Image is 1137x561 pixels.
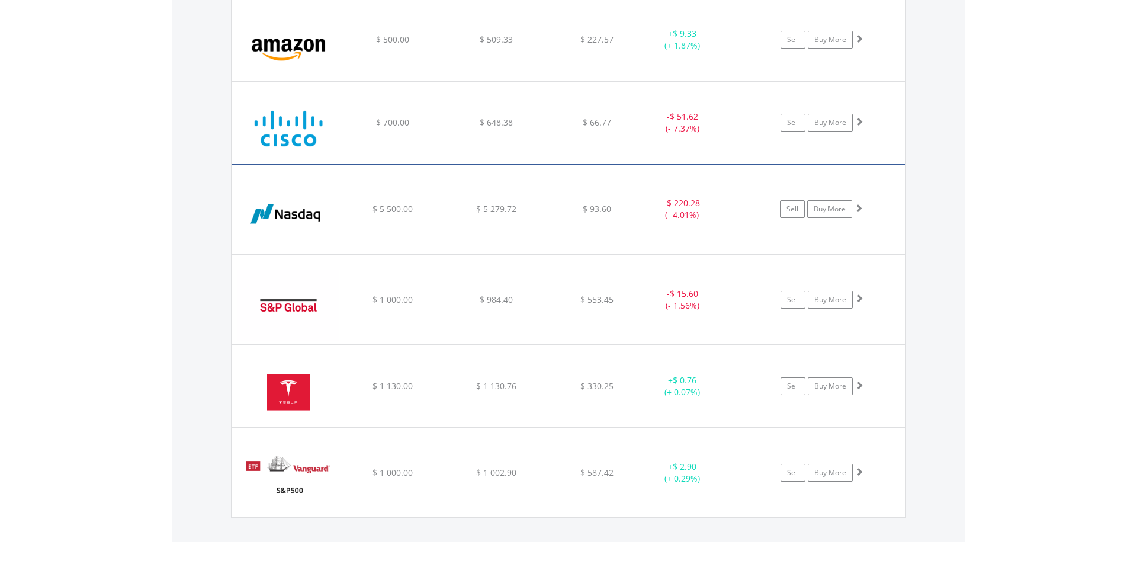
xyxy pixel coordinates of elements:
[238,179,340,251] img: EQU.US.NDAQ.png
[476,203,516,214] span: $ 5 279.72
[376,34,409,45] span: $ 500.00
[670,111,698,122] span: $ 51.62
[376,117,409,128] span: $ 700.00
[372,467,413,478] span: $ 1 000.00
[237,360,339,424] img: EQU.US.TSLA.png
[480,34,513,45] span: $ 509.33
[808,114,853,132] a: Buy More
[638,197,727,221] div: - (- 4.01%)
[237,443,339,514] img: EQU.US.VOO.png
[480,294,513,305] span: $ 984.40
[638,461,727,485] div: + (+ 0.29%)
[237,14,339,78] img: EQU.US.AMZN.png
[372,380,413,392] span: $ 1 130.00
[476,380,516,392] span: $ 1 130.76
[480,117,513,128] span: $ 648.38
[583,203,611,214] span: $ 93.60
[580,34,614,45] span: $ 227.57
[670,288,698,299] span: $ 15.60
[808,377,853,395] a: Buy More
[781,377,805,395] a: Sell
[372,294,413,305] span: $ 1 000.00
[476,467,516,478] span: $ 1 002.90
[638,28,727,52] div: + (+ 1.87%)
[781,31,805,49] a: Sell
[237,270,339,341] img: EQU.US.SPGI.png
[580,380,614,392] span: $ 330.25
[807,200,852,218] a: Buy More
[780,200,805,218] a: Sell
[667,197,700,209] span: $ 220.28
[237,97,339,161] img: EQU.US.CSCO.png
[580,294,614,305] span: $ 553.45
[638,111,727,134] div: - (- 7.37%)
[583,117,611,128] span: $ 66.77
[781,464,805,482] a: Sell
[781,291,805,309] a: Sell
[673,28,696,39] span: $ 9.33
[372,203,413,214] span: $ 5 500.00
[808,291,853,309] a: Buy More
[781,114,805,132] a: Sell
[673,374,696,386] span: $ 0.76
[638,374,727,398] div: + (+ 0.07%)
[638,288,727,312] div: - (- 1.56%)
[673,461,696,472] span: $ 2.90
[808,464,853,482] a: Buy More
[808,31,853,49] a: Buy More
[580,467,614,478] span: $ 587.42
